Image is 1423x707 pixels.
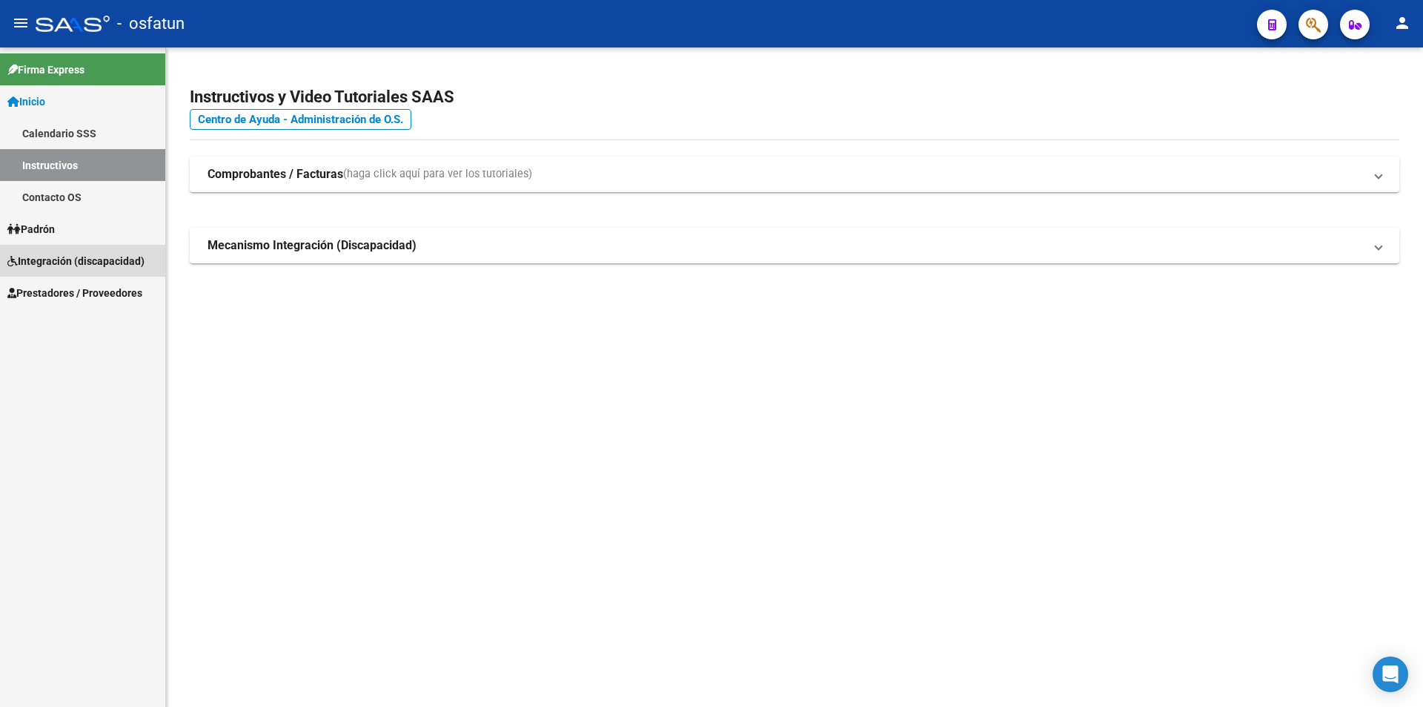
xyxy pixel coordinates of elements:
div: Open Intercom Messenger [1373,657,1408,692]
span: - osfatun [117,7,185,40]
span: Inicio [7,93,45,110]
span: Firma Express [7,62,84,78]
span: Integración (discapacidad) [7,253,145,269]
h2: Instructivos y Video Tutoriales SAAS [190,83,1399,111]
span: Prestadores / Proveedores [7,285,142,301]
a: Centro de Ayuda - Administración de O.S. [190,109,411,130]
span: (haga click aquí para ver los tutoriales) [343,166,532,182]
strong: Comprobantes / Facturas [208,166,343,182]
mat-icon: menu [12,14,30,32]
mat-expansion-panel-header: Mecanismo Integración (Discapacidad) [190,228,1399,263]
span: Padrón [7,221,55,237]
mat-icon: person [1393,14,1411,32]
strong: Mecanismo Integración (Discapacidad) [208,237,417,254]
mat-expansion-panel-header: Comprobantes / Facturas(haga click aquí para ver los tutoriales) [190,157,1399,192]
